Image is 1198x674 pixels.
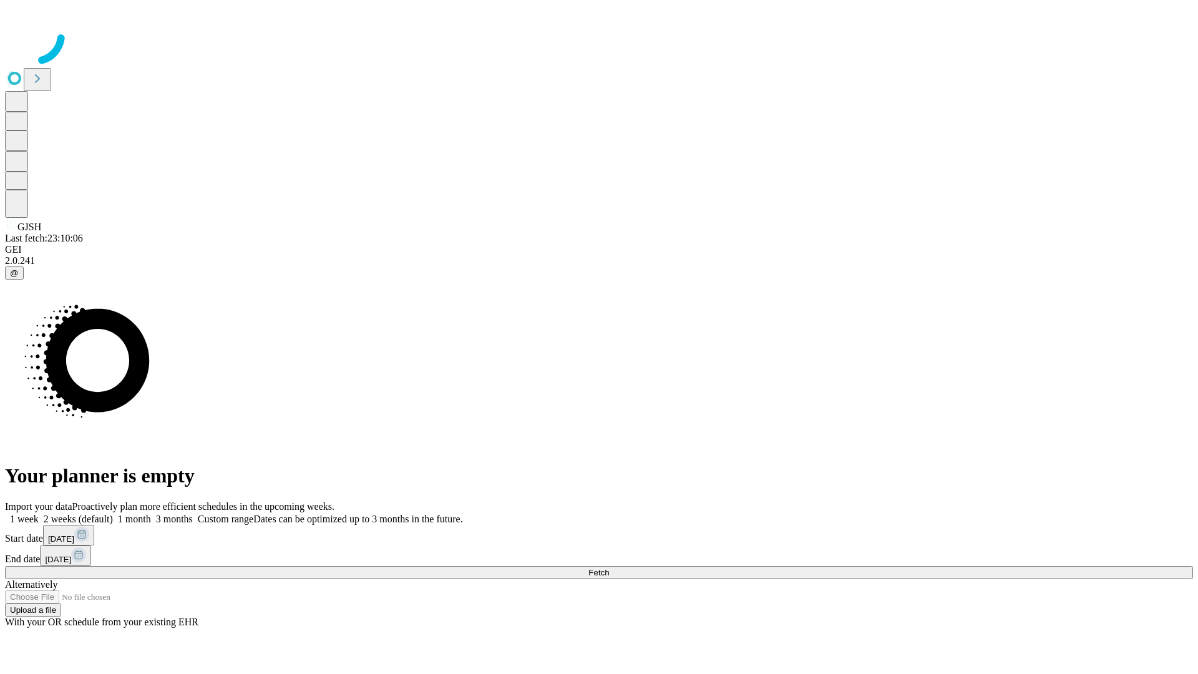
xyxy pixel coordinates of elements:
[48,534,74,544] span: [DATE]
[5,579,57,590] span: Alternatively
[5,545,1193,566] div: End date
[588,568,609,577] span: Fetch
[45,555,71,564] span: [DATE]
[17,222,41,232] span: GJSH
[118,514,151,524] span: 1 month
[43,525,94,545] button: [DATE]
[5,525,1193,545] div: Start date
[5,244,1193,255] div: GEI
[10,514,39,524] span: 1 week
[72,501,334,512] span: Proactively plan more efficient schedules in the upcoming weeks.
[5,603,61,617] button: Upload a file
[5,255,1193,266] div: 2.0.241
[44,514,113,524] span: 2 weeks (default)
[5,566,1193,579] button: Fetch
[156,514,193,524] span: 3 months
[198,514,253,524] span: Custom range
[5,464,1193,487] h1: Your planner is empty
[5,266,24,280] button: @
[40,545,91,566] button: [DATE]
[5,617,198,627] span: With your OR schedule from your existing EHR
[5,501,72,512] span: Import your data
[253,514,462,524] span: Dates can be optimized up to 3 months in the future.
[10,268,19,278] span: @
[5,233,83,243] span: Last fetch: 23:10:06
